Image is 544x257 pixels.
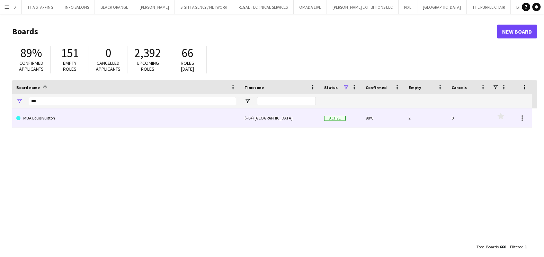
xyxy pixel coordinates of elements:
span: Confirmed [366,85,387,90]
div: : [510,240,527,254]
span: Roles [DATE] [181,60,194,72]
span: 2,392 [134,45,161,61]
div: : [476,240,506,254]
button: INFO SALONS [59,0,95,14]
button: [GEOGRAPHIC_DATA] [417,0,467,14]
button: OMADA LIVE [294,0,327,14]
div: 2 [404,108,447,127]
button: THA STAFFING [22,0,59,14]
button: BE-INDIE [511,0,538,14]
button: SIGHT AGENCY / NETWORK [175,0,233,14]
span: Filtered [510,244,524,249]
span: Empty [409,85,421,90]
span: Status [324,85,338,90]
span: Timezone [244,85,264,90]
span: Confirmed applicants [19,60,44,72]
span: 0 [105,45,111,61]
span: Board name [16,85,40,90]
span: Cancels [452,85,467,90]
input: Board name Filter Input [29,97,236,105]
div: 98% [362,108,404,127]
button: BLACK ORANGE [95,0,134,14]
button: Open Filter Menu [16,98,23,104]
button: PIXL [399,0,417,14]
span: 660 [500,244,506,249]
h1: Boards [12,26,497,37]
span: 89% [20,45,42,61]
span: Empty roles [63,60,77,72]
span: Active [324,116,346,121]
span: Cancelled applicants [96,60,121,72]
input: Timezone Filter Input [257,97,316,105]
button: Open Filter Menu [244,98,251,104]
button: [PERSON_NAME] EXHIBITIONS LLC [327,0,399,14]
span: 151 [61,45,79,61]
button: [PERSON_NAME] [134,0,175,14]
a: New Board [497,25,537,38]
div: 0 [447,108,490,127]
span: 1 [525,244,527,249]
button: THE PURPLE CHAIR [467,0,511,14]
span: Upcoming roles [137,60,159,72]
span: Total Boards [476,244,499,249]
span: 66 [181,45,193,61]
button: REGAL TECHNICAL SERVICES [233,0,294,14]
a: MUA Louis Vuitton [16,108,236,128]
div: (+04) [GEOGRAPHIC_DATA] [240,108,320,127]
